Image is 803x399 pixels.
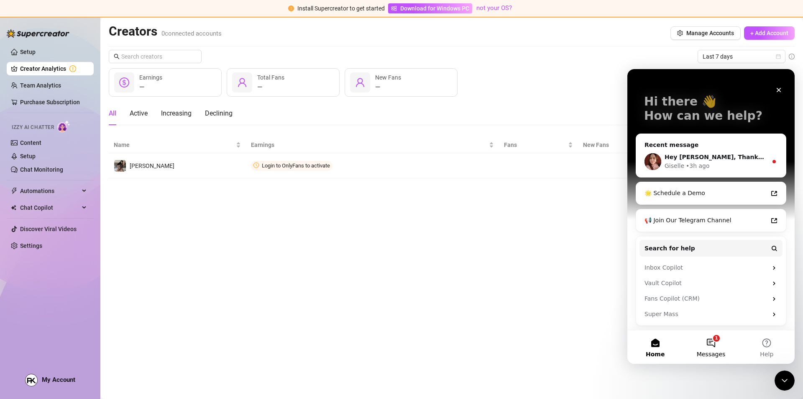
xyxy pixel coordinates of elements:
img: Amelia [114,160,126,172]
a: Creator Analytics exclamation-circle [20,62,87,75]
div: • 3h ago [59,93,82,101]
iframe: Intercom live chat [627,69,795,364]
th: Name [109,137,246,153]
button: Manage Accounts [670,26,741,40]
span: Login to OnlyFans to activate [262,162,330,169]
span: dollar-circle [119,77,129,88]
div: — [375,82,401,92]
input: Search creators [121,52,190,61]
span: Fans [504,140,566,149]
a: 🌟 Schedule a Demo [12,116,155,132]
span: Earnings [139,74,162,81]
span: search [114,54,120,59]
span: New Fans [375,74,401,81]
span: thunderbolt [11,188,18,194]
div: Close [144,13,159,28]
div: Declining [205,108,233,118]
span: Search for help [17,175,68,184]
th: Fans [499,137,578,153]
span: Download for Windows PC [400,4,469,13]
div: 📢 Join Our Telegram Channel [17,147,140,156]
span: [PERSON_NAME] [130,162,174,169]
span: Manage Accounts [686,30,734,36]
span: Install Supercreator to get started [297,5,385,12]
img: AI Chatter [57,120,70,132]
a: 📢 Join Our Telegram Channel [12,144,155,159]
a: Settings [20,242,42,249]
a: Discover Viral Videos [20,226,77,232]
div: — [139,82,162,92]
span: info-circle [789,54,795,59]
button: Messages [56,261,111,295]
span: Help [133,282,146,288]
div: Super Mass [12,237,155,253]
a: not your OS? [476,4,512,12]
div: All [109,108,116,118]
div: Vault Copilot [12,206,155,222]
img: Chat Copilot [11,205,16,211]
a: Content [20,139,41,146]
div: Fans Copilot (CRM) [17,225,140,234]
button: + Add Account [744,26,795,40]
div: Super Mass [17,241,140,250]
div: Vault Copilot [17,210,140,219]
img: ACg8ocI4wcWbEPaIZqVjOCYQpMB5xcTI1GNWF5RNkWm7145Z3CqEX4Gu=s96-c [26,374,37,386]
a: Purchase Subscription [20,99,80,106]
span: + Add Account [750,30,788,36]
span: exclamation-circle [288,5,294,11]
span: Last 7 days [703,50,780,63]
a: Chat Monitoring [20,166,63,173]
button: Help [112,261,167,295]
div: 🌟 Schedule a Demo [17,120,140,129]
div: Fans Copilot (CRM) [12,222,155,237]
span: Messages [69,282,98,288]
a: Setup [20,153,36,160]
span: user [355,77,365,88]
th: Earnings [246,137,499,153]
span: New Fans [583,140,680,149]
span: clock-circle [253,162,259,168]
div: Giselle [37,93,57,101]
span: Earnings [251,140,487,149]
span: user [237,77,247,88]
span: Name [114,140,234,149]
div: Inbox Copilot [12,191,155,206]
button: Search for help [12,171,155,188]
span: Chat Copilot [20,201,79,214]
span: Total Fans [257,74,284,81]
span: Automations [20,184,79,198]
span: My Account [42,376,75,384]
a: Team Analytics [20,82,61,89]
span: 0 connected accounts [161,30,222,37]
iframe: Intercom live chat [775,371,795,391]
a: Setup [20,49,36,55]
span: Izzy AI Chatter [12,124,54,131]
span: Hey [PERSON_NAME], Thanks for letting me know! Could you please confirm the email address you're ... [37,85,545,91]
div: Inbox Copilot [17,194,140,203]
span: windows [391,5,397,11]
span: Home [18,282,37,288]
div: Active [130,108,148,118]
th: New Fans [578,137,692,153]
h2: Creators [109,23,222,39]
span: setting [677,30,683,36]
span: calendar [776,54,781,59]
div: Increasing [161,108,192,118]
a: Download for Windows PC [388,3,472,13]
img: logo-BBDzfeDw.svg [7,29,69,38]
div: — [257,82,284,92]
